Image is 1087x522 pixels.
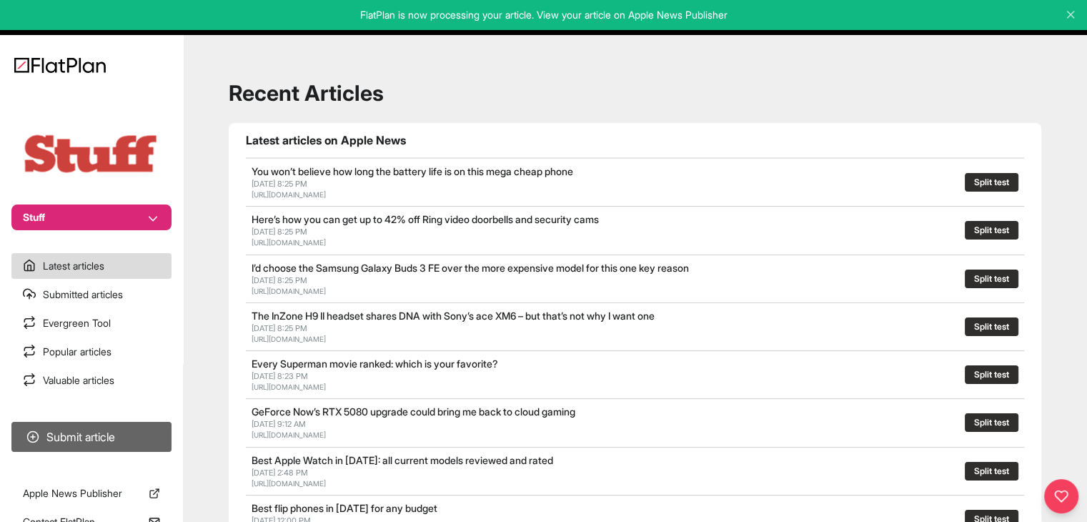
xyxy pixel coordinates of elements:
h1: Recent Articles [229,80,1041,106]
a: [URL][DOMAIN_NAME] [252,238,326,247]
span: [DATE] 8:25 PM [252,275,307,285]
span: [DATE] 8:25 PM [252,323,307,333]
a: [URL][DOMAIN_NAME] [252,335,326,343]
a: Submitted articles [11,282,172,307]
a: [URL][DOMAIN_NAME] [252,383,326,391]
button: Split test [965,462,1018,481]
a: Evergreen Tool [11,310,172,336]
button: Submit article [11,422,172,452]
a: Latest articles [11,253,172,279]
span: [DATE] 8:23 PM [252,371,308,381]
a: Valuable articles [11,368,172,393]
button: Split test [965,365,1018,384]
a: Popular articles [11,339,172,365]
a: Best Apple Watch in [DATE]: all current models reviewed and rated [252,454,553,466]
a: [URL][DOMAIN_NAME] [252,430,326,439]
span: [DATE] 2:48 PM [252,468,308,478]
a: [URL][DOMAIN_NAME] [252,479,326,488]
p: FlatPlan is now processing your article. View your article on Apple News Publisher [10,8,1077,22]
span: [DATE] 9:12 AM [252,419,306,429]
h1: Latest articles on Apple News [246,132,1024,149]
button: Split test [965,221,1018,240]
a: GeForce Now’s RTX 5080 upgrade could bring me back to cloud gaming [252,405,575,418]
a: [URL][DOMAIN_NAME] [252,287,326,295]
a: Every Superman movie ranked: which is your favorite? [252,358,498,370]
button: Split test [965,270,1018,288]
button: Stuff [11,205,172,230]
a: The InZone H9 II headset shares DNA with Sony’s ace XM6 – but that’s not why I want one [252,310,655,322]
a: You won’t believe how long the battery life is on this mega cheap phone [252,165,573,177]
a: Here’s how you can get up to 42% off Ring video doorbells and security cams [252,213,599,225]
button: Split test [965,173,1018,192]
img: Logo [14,57,106,73]
a: [URL][DOMAIN_NAME] [252,190,326,199]
span: [DATE] 8:25 PM [252,227,307,237]
button: Split test [965,317,1018,336]
span: [DATE] 8:25 PM [252,179,307,189]
img: Publication Logo [20,132,163,176]
a: Best flip phones in [DATE] for any budget [252,502,437,514]
button: Split test [965,413,1018,432]
a: I’d choose the Samsung Galaxy Buds 3 FE over the more expensive model for this one key reason [252,262,689,274]
a: Apple News Publisher [11,481,172,506]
